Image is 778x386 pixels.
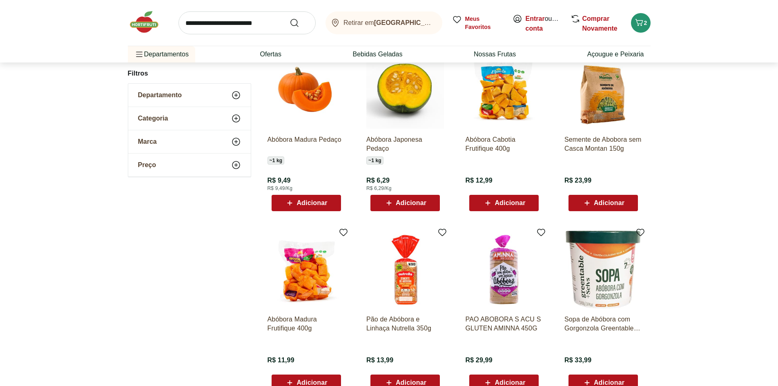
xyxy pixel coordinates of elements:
input: search [178,11,316,34]
a: Comprar Novamente [582,15,617,32]
span: Adicionar [296,379,327,386]
span: Categoria [138,114,168,123]
span: R$ 33,99 [564,356,591,365]
b: [GEOGRAPHIC_DATA]/[GEOGRAPHIC_DATA] [374,19,515,26]
span: R$ 12,99 [465,176,492,185]
img: Pão de Abóbora e Linhaça Nutrella 350g [366,231,444,308]
a: Nossas Frutas [474,49,516,59]
span: Retirar em [343,19,434,27]
button: Marca [128,130,251,153]
span: R$ 13,99 [366,356,393,365]
span: Departamentos [134,45,189,64]
h2: Filtros [128,65,251,82]
button: Preço [128,154,251,176]
a: Abóbora Madura Pedaço [268,135,345,153]
a: Sopa de Abóbora com Gorgonzola Greentable 400g [564,315,642,333]
img: Abóbora Japonesa Pedaço [366,51,444,129]
a: Açougue e Peixaria [587,49,644,59]
img: Abóbora Madura Frutifique 400g [268,231,345,308]
img: Abóbora Madura Pedaço [268,51,345,129]
button: Adicionar [568,195,638,211]
a: Abóbora Madura Frutifique 400g [268,315,345,333]
span: Marca [138,138,157,146]
img: PAO ABOBORA S ACU S GLUTEN AMINNA 450G [465,231,543,308]
button: Adicionar [469,195,539,211]
span: R$ 6,29 [366,176,390,185]
a: Pão de Abóbora e Linhaça Nutrella 350g [366,315,444,333]
img: Hortifruti [128,10,169,34]
button: Menu [134,45,144,64]
span: ~ 1 kg [268,156,285,165]
span: Departamento [138,91,182,99]
span: Adicionar [594,200,624,206]
span: R$ 29,99 [465,356,492,365]
a: Bebidas Geladas [353,49,403,59]
span: ou [526,14,562,33]
span: Adicionar [495,200,525,206]
span: Adicionar [396,200,426,206]
button: Adicionar [370,195,440,211]
span: Adicionar [396,379,426,386]
button: Categoria [128,107,251,130]
img: Abóbora Cabotia Frutifique 400g [465,51,543,129]
img: Semente de Abobora sem Casca Montan 150g [564,51,642,129]
a: Abóbora Cabotia Frutifique 400g [465,135,543,153]
span: ~ 1 kg [366,156,383,165]
a: Meus Favoritos [452,15,503,31]
button: Adicionar [272,195,341,211]
span: R$ 11,99 [268,356,294,365]
span: Adicionar [495,379,525,386]
button: Departamento [128,84,251,107]
button: Submit Search [290,18,309,28]
a: PAO ABOBORA S ACU S GLUTEN AMINNA 450G [465,315,543,333]
a: Entrar [526,15,545,22]
a: Semente de Abobora sem Casca Montan 150g [564,135,642,153]
button: Retirar em[GEOGRAPHIC_DATA]/[GEOGRAPHIC_DATA] [325,11,442,34]
span: R$ 23,99 [564,176,591,185]
span: 2 [644,20,647,26]
a: Ofertas [260,49,281,59]
span: Adicionar [594,379,624,386]
a: Abóbora Japonesa Pedaço [366,135,444,153]
img: Sopa de Abóbora com Gorgonzola Greentable 400g [564,231,642,308]
span: Adicionar [296,200,327,206]
span: Meus Favoritos [465,15,503,31]
span: R$ 9,49/Kg [268,185,293,192]
span: R$ 9,49 [268,176,291,185]
span: R$ 6,29/Kg [366,185,392,192]
span: Preço [138,161,156,169]
button: Carrinho [631,13,651,33]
